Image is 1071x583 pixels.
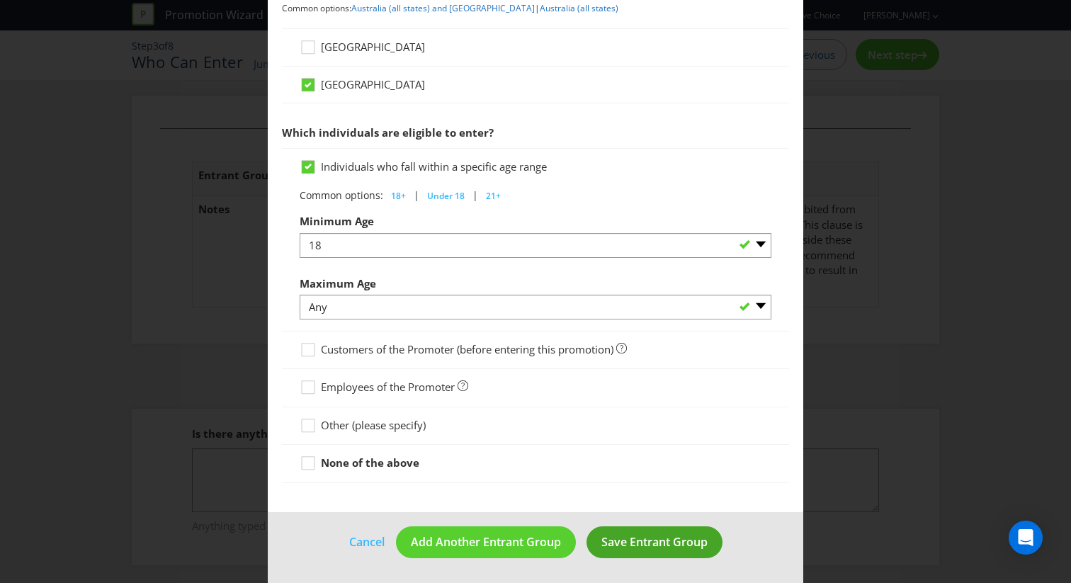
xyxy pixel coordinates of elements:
[321,418,426,432] span: Other (please specify)
[300,214,374,228] span: Minimum Age
[321,455,419,470] strong: None of the above
[321,380,455,394] span: Employees of the Promoter
[321,342,613,356] span: Customers of the Promoter (before entering this promotion)
[486,190,501,202] span: 21+
[300,276,376,290] span: Maximum Age
[351,2,535,14] a: Australia (all states) and [GEOGRAPHIC_DATA]
[300,188,383,202] span: Common options:
[411,534,561,550] span: Add Another Entrant Group
[282,2,351,14] span: Common options:
[383,186,414,207] button: 18+
[472,188,478,202] span: |
[586,526,722,558] button: Save Entrant Group
[427,190,465,202] span: Under 18
[321,40,425,54] span: [GEOGRAPHIC_DATA]
[348,533,385,551] a: Cancel
[282,125,494,140] span: Which individuals are eligible to enter?
[396,526,576,558] button: Add Another Entrant Group
[478,186,509,207] button: 21+
[391,190,406,202] span: 18+
[601,534,708,550] span: Save Entrant Group
[321,159,547,174] span: Individuals who fall within a specific age range
[535,2,540,14] span: |
[419,186,472,207] button: Under 18
[540,2,618,14] a: Australia (all states)
[1009,521,1043,555] div: Open Intercom Messenger
[414,188,419,202] span: |
[321,77,425,91] span: [GEOGRAPHIC_DATA]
